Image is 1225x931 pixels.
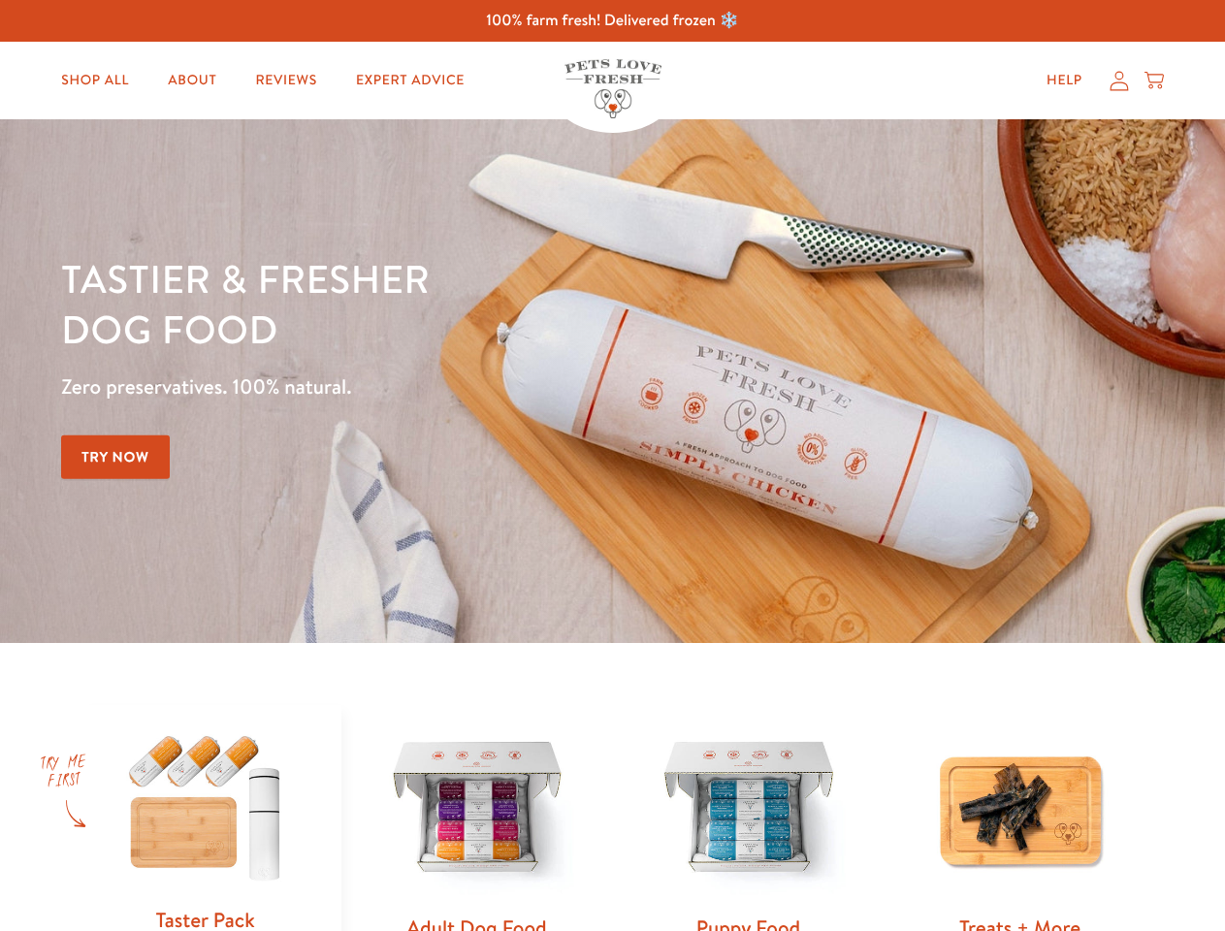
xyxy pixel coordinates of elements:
a: Shop All [46,61,145,100]
p: Zero preservatives. 100% natural. [61,369,796,404]
a: Help [1031,61,1098,100]
h1: Tastier & fresher dog food [61,253,796,354]
a: Expert Advice [340,61,480,100]
a: About [152,61,232,100]
a: Reviews [240,61,332,100]
img: Pets Love Fresh [564,59,661,118]
a: Try Now [61,435,170,479]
